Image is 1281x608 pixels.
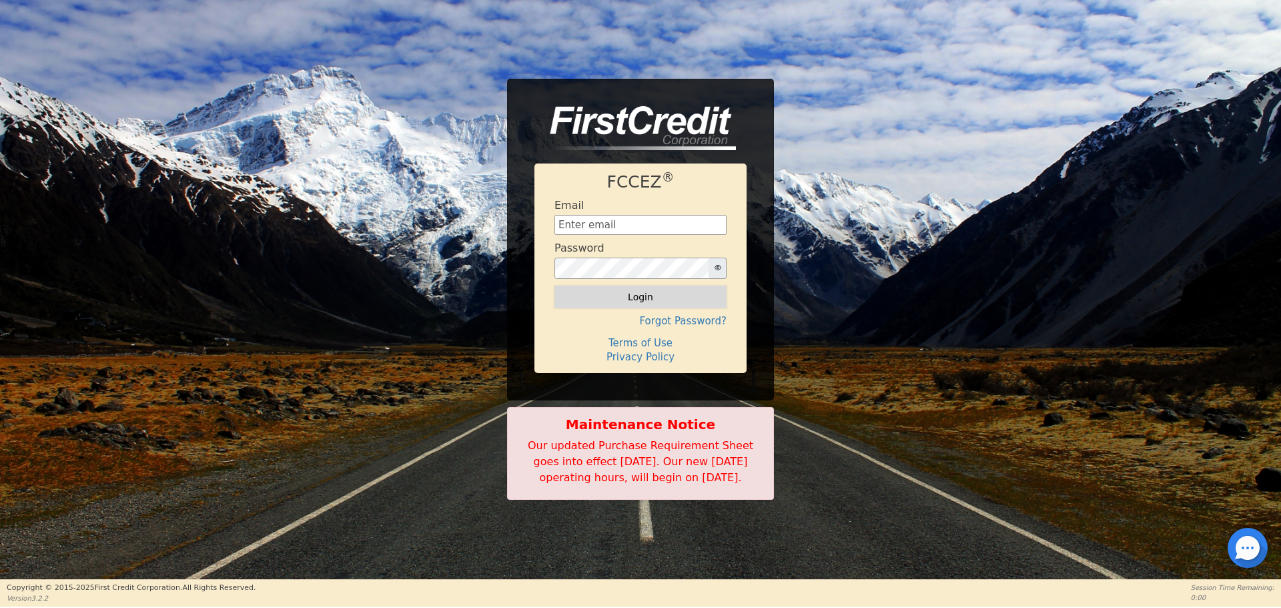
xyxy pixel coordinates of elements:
h4: Terms of Use [554,337,727,349]
b: Maintenance Notice [514,414,767,434]
p: Session Time Remaining: [1191,583,1274,593]
img: logo-CMu_cnol.png [534,106,736,150]
span: All Rights Reserved. [182,583,256,592]
button: Login [554,286,727,308]
h4: Privacy Policy [554,351,727,363]
p: Version 3.2.2 [7,593,256,603]
h4: Email [554,199,584,212]
span: Our updated Purchase Requirement Sheet goes into effect [DATE]. Our new [DATE] operating hours, w... [528,439,753,484]
sup: ® [662,170,675,184]
input: password [554,258,709,279]
p: 0:00 [1191,593,1274,603]
h1: FCCEZ [554,172,727,192]
h4: Password [554,242,604,254]
p: Copyright © 2015- 2025 First Credit Corporation. [7,583,256,594]
h4: Forgot Password? [554,315,727,327]
input: Enter email [554,215,727,235]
